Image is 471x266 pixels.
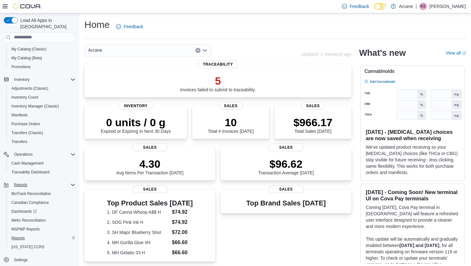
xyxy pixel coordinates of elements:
img: Cova [13,3,41,10]
button: Cash Management [6,159,78,168]
span: Manifests [11,113,28,118]
span: BioTrack Reconciliation [11,191,51,196]
span: Promotions [9,63,75,71]
span: Sales [268,144,304,151]
button: Reports [11,181,30,189]
span: Manifests [9,111,75,119]
span: Dashboards [11,209,37,214]
button: Canadian Compliance [6,198,78,207]
a: Dashboards [9,208,39,215]
a: Settings [11,256,30,264]
svg: External link [462,51,466,55]
div: Total # Invoices [DATE] [208,116,253,134]
p: $966.17 [293,116,332,129]
span: Canadian Compliance [9,199,75,206]
div: Katricia Smith [419,3,427,10]
span: Traceability [198,61,238,68]
span: Operations [14,152,33,157]
button: Operations [1,150,78,159]
span: MSPMP Reports [11,227,40,232]
p: Updated -1 minute(s) ago [301,52,351,57]
span: Transfers (Classic) [9,129,75,137]
h3: Top Product Sales [DATE] [107,199,193,207]
input: Dark Mode [374,3,388,10]
button: Clear input [195,48,200,53]
span: Transfers (Classic) [11,130,43,135]
a: Manifests [9,111,30,119]
a: [US_STATE] CCRS [9,243,47,251]
button: Inventory [11,76,32,83]
button: Traceabilty Dashboard [6,168,78,177]
span: Reports [11,236,25,241]
a: Traceabilty Dashboard [9,168,52,176]
span: Inventory [119,102,153,110]
p: 4.30 [116,158,184,170]
span: Purchase Orders [9,120,75,128]
a: Adjustments (Classic) [9,85,51,92]
button: MSPMP Reports [6,225,78,234]
dd: $66.60 [172,249,193,256]
span: Settings [11,256,75,264]
span: BioTrack Reconciliation [9,190,75,198]
p: 5 [180,75,256,87]
a: Purchase Orders [9,120,43,128]
span: Reports [11,181,75,189]
span: My Catalog (Beta) [11,55,42,61]
a: BioTrack Reconciliation [9,190,54,198]
div: Invoices failed to submit to traceability. [180,75,256,92]
span: Inventory Count [11,95,38,100]
dt: 5. MH Gelatto 33 H [107,250,169,256]
span: My Catalog (Classic) [11,47,47,52]
span: Sales [301,102,325,110]
span: My Catalog (Beta) [9,54,75,62]
a: View allExternal link [446,50,466,55]
span: Transfers [9,138,75,146]
span: Arcane [88,46,102,54]
h3: Top Brand Sales [DATE] [246,199,326,207]
span: Reports [14,182,27,187]
h3: [DATE] - [MEDICAL_DATA] choices are now saved when receiving [366,129,459,141]
button: Purchase Orders [6,120,78,128]
span: Inventory [11,76,75,83]
button: Promotions [6,62,78,71]
span: KS [421,3,426,10]
button: Inventory Manager (Classic) [6,102,78,111]
p: Arcane [399,3,413,10]
span: Inventory Count [9,94,75,101]
strong: [DATE] and [DATE] [400,243,439,248]
a: Transfers [9,138,30,146]
span: Inventory Manager (Classic) [9,102,75,110]
span: Feedback [124,23,143,30]
div: Expired or Expiring in Next 30 Days [101,116,171,134]
span: Load All Apps in [GEOGRAPHIC_DATA] [18,17,75,30]
h2: What's new [359,48,406,58]
span: Metrc Reconciliation [11,218,46,223]
span: Traceabilty Dashboard [9,168,75,176]
dd: $74.92 [172,208,193,216]
dt: 4. MH Gorilla Glue I/H [107,239,169,246]
button: Operations [11,151,35,158]
button: Open list of options [202,48,207,53]
h1: Home [84,18,110,31]
span: Sales [132,144,168,151]
div: Avg Items Per Transaction [DATE] [116,158,184,175]
span: Traceabilty Dashboard [11,170,49,175]
dd: $66.60 [172,239,193,246]
a: Promotions [9,63,33,71]
button: My Catalog (Classic) [6,45,78,54]
span: Washington CCRS [9,243,75,251]
p: We've updated product receiving so your [MEDICAL_DATA] choices (like THCa or CBG) stay visible fo... [366,144,459,176]
span: Reports [9,234,75,242]
span: Cash Management [11,161,43,166]
a: My Catalog (Classic) [9,45,49,53]
span: Transfers [11,139,27,144]
p: Coming [DATE], Cova Pay terminal in [GEOGRAPHIC_DATA] will feature a refreshed user interface des... [366,204,459,230]
span: Cash Management [9,159,75,167]
span: Operations [11,151,75,158]
button: [US_STATE] CCRS [6,243,78,251]
button: Inventory [1,75,78,84]
span: Adjustments (Classic) [9,85,75,92]
button: BioTrack Reconciliation [6,189,78,198]
dd: $74.92 [172,218,193,226]
span: Metrc Reconciliation [9,217,75,224]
